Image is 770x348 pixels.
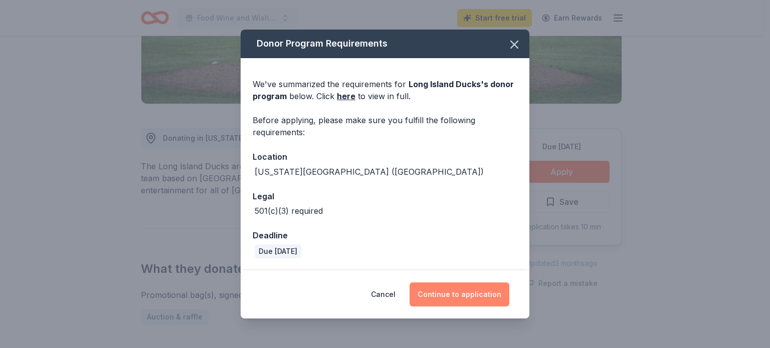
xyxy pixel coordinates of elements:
[253,190,517,203] div: Legal
[410,282,509,306] button: Continue to application
[255,166,484,178] div: [US_STATE][GEOGRAPHIC_DATA] ([GEOGRAPHIC_DATA])
[255,244,301,258] div: Due [DATE]
[253,150,517,163] div: Location
[371,282,396,306] button: Cancel
[337,90,355,102] a: here
[255,205,323,217] div: 501(c)(3) required
[253,229,517,242] div: Deadline
[253,78,517,102] div: We've summarized the requirements for below. Click to view in full.
[241,30,529,58] div: Donor Program Requirements
[253,114,517,138] div: Before applying, please make sure you fulfill the following requirements:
